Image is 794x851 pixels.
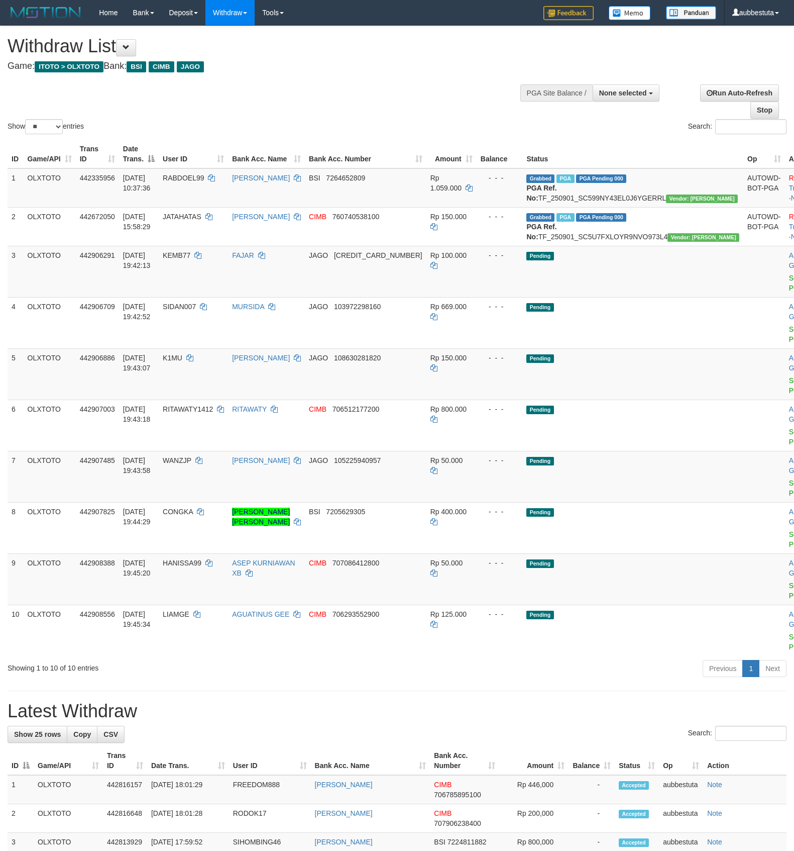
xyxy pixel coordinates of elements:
span: Pending [526,508,553,517]
span: Copy 7205629305 to clipboard [326,508,365,516]
button: None selected [593,84,659,102]
a: AGUATINUS GEE [232,610,289,618]
a: Show 25 rows [8,726,67,743]
span: CIMB [309,405,326,413]
span: Marked by aubbestuta [556,213,574,222]
td: 9 [8,553,24,605]
span: Copy 7264652809 to clipboard [326,174,365,182]
td: 4 [8,297,24,348]
span: BSI [127,61,146,72]
th: Game/API: activate to sort column ascending [34,746,103,775]
span: SIDAN007 [163,303,196,311]
a: [PERSON_NAME] [232,456,290,464]
span: Pending [526,303,553,312]
span: Copy 707086412800 to clipboard [332,559,379,567]
span: 442672050 [80,213,115,221]
th: Date Trans.: activate to sort column descending [119,140,159,168]
span: Copy 706293552900 to clipboard [332,610,379,618]
span: Rp 50.000 [430,559,463,567]
td: - [569,775,615,804]
div: - - - [481,455,519,465]
div: Showing 1 to 10 of 10 entries [8,659,323,673]
div: - - - [481,250,519,260]
th: User ID: activate to sort column ascending [159,140,228,168]
span: [DATE] 19:44:29 [123,508,151,526]
a: 1 [742,660,759,677]
th: Status [522,140,743,168]
th: Amount: activate to sort column ascending [499,746,569,775]
img: MOTION_logo.png [8,5,84,20]
td: - [569,804,615,833]
span: JAGO [309,303,328,311]
a: Stop [750,102,779,119]
th: ID: activate to sort column descending [8,746,34,775]
a: [PERSON_NAME] [315,781,373,789]
span: Copy 103972298160 to clipboard [334,303,381,311]
span: Accepted [619,838,649,847]
label: Search: [688,726,786,741]
span: JAGO [309,251,328,259]
td: Rp 200,000 [499,804,569,833]
span: Grabbed [526,213,554,222]
span: PGA Pending [576,174,626,183]
span: Rp 50.000 [430,456,463,464]
label: Search: [688,119,786,134]
a: [PERSON_NAME] [232,213,290,221]
td: OLXTOTO [24,207,76,246]
h4: Game: Bank: [8,61,519,71]
td: OLXTOTO [24,605,76,656]
span: 442908556 [80,610,115,618]
div: - - - [481,353,519,363]
td: 8 [8,502,24,553]
td: AUTOWD-BOT-PGA [743,168,785,208]
span: CIMB [149,61,174,72]
th: Op: activate to sort column ascending [659,746,703,775]
td: 2 [8,804,34,833]
span: Pending [526,457,553,465]
span: 442908388 [80,559,115,567]
span: RABDOEL99 [163,174,204,182]
span: Accepted [619,781,649,790]
span: JATAHATAS [163,213,201,221]
a: RITAWATY [232,405,267,413]
th: Amount: activate to sort column ascending [426,140,477,168]
span: Rp 400.000 [430,508,467,516]
a: Next [759,660,786,677]
span: WANZJP [163,456,191,464]
th: Bank Acc. Number: activate to sort column ascending [430,746,499,775]
span: LIAMGE [163,610,189,618]
span: Show 25 rows [14,730,61,738]
span: 442907003 [80,405,115,413]
td: aubbestuta [659,804,703,833]
td: 7 [8,451,24,502]
th: ID [8,140,24,168]
span: Copy 7224811882 to clipboard [447,838,487,846]
a: [PERSON_NAME] [232,174,290,182]
th: Bank Acc. Name: activate to sort column ascending [311,746,430,775]
span: CONGKA [163,508,193,516]
span: [DATE] 19:43:18 [123,405,151,423]
td: OLXTOTO [34,804,103,833]
span: [DATE] 19:43:58 [123,456,151,475]
span: CIMB [309,213,326,221]
span: KEMB77 [163,251,190,259]
td: 442816157 [103,775,147,804]
td: OLXTOTO [24,553,76,605]
td: aubbestuta [659,775,703,804]
span: CIMB [309,610,326,618]
span: [DATE] 15:58:29 [123,213,151,231]
img: Feedback.jpg [543,6,594,20]
span: Copy 108630281820 to clipboard [334,354,381,362]
span: Accepted [619,810,649,818]
span: 442906709 [80,303,115,311]
select: Showentries [25,119,63,134]
span: BSI [309,508,320,516]
td: FREEDOM888 [229,775,311,804]
th: User ID: activate to sort column ascending [229,746,311,775]
input: Search: [715,119,786,134]
div: - - - [481,212,519,222]
td: OLXTOTO [24,502,76,553]
span: BSI [309,174,320,182]
a: Previous [703,660,743,677]
div: - - - [481,302,519,312]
